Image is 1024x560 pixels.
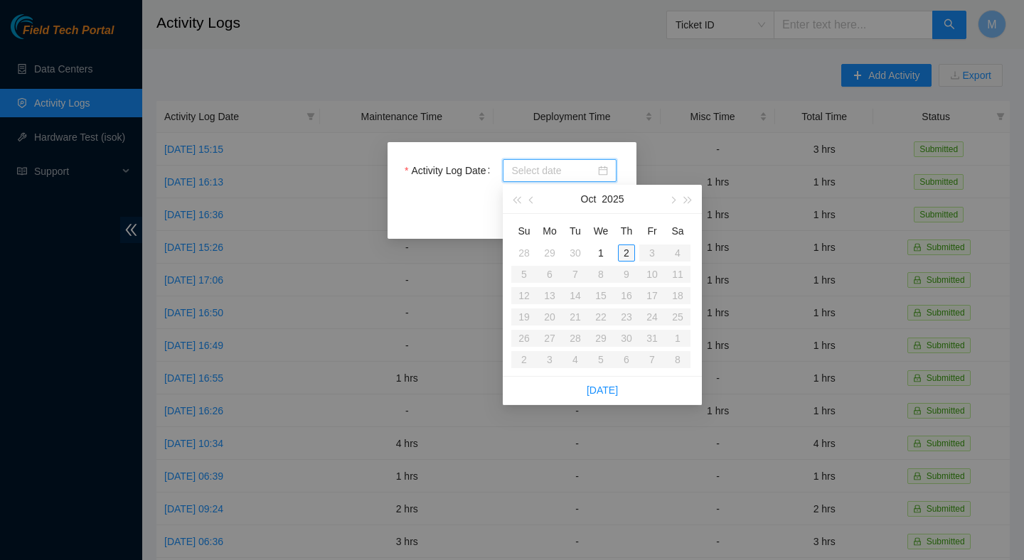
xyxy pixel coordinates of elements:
th: Sa [665,220,690,242]
td: 2025-09-28 [511,242,537,264]
a: [DATE] [587,384,618,396]
button: 2025 [602,185,624,213]
th: Mo [537,220,562,242]
td: 2025-09-30 [562,242,588,264]
td: 2025-09-29 [537,242,562,264]
div: 28 [516,244,533,262]
div: 1 [592,244,609,262]
button: Oct [581,185,597,213]
th: Su [511,220,537,242]
div: 30 [567,244,584,262]
div: 29 [541,244,558,262]
td: 2025-10-01 [588,242,614,264]
td: 2025-10-02 [614,242,639,264]
th: Tu [562,220,588,242]
th: We [588,220,614,242]
th: Th [614,220,639,242]
label: Activity Log Date [405,159,496,182]
th: Fr [639,220,665,242]
input: Activity Log Date [511,163,595,178]
div: 2 [618,244,635,262]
